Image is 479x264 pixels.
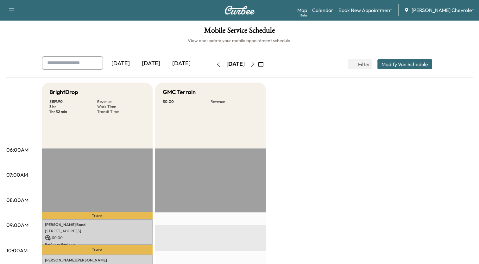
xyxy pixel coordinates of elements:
[45,235,149,241] p: $ 0.00
[6,247,28,254] p: 10:00AM
[6,37,473,44] h6: View and update your mobile appointment schedule.
[6,27,473,37] h1: Mobile Service Schedule
[211,99,258,104] p: Revenue
[224,6,255,15] img: Curbee Logo
[45,242,149,247] p: 8:46 am - 9:46 am
[297,6,307,14] a: MapBeta
[300,13,307,18] div: Beta
[6,196,28,204] p: 08:00AM
[97,104,145,109] p: Work Time
[45,229,149,234] p: [STREET_ADDRESS]
[226,60,245,68] div: [DATE]
[49,88,78,97] h5: BrightDrop
[166,56,197,71] div: [DATE]
[45,258,149,263] p: [PERSON_NAME] [PERSON_NAME]
[49,99,97,104] p: $ 159.90
[97,99,145,104] p: Revenue
[136,56,166,71] div: [DATE]
[348,59,372,69] button: Filter
[377,59,432,69] button: Modify Van Schedule
[6,171,28,179] p: 07:00AM
[163,99,211,104] p: $ 0.00
[49,104,97,109] p: 3 hr
[412,6,474,14] span: [PERSON_NAME] Chevrolet
[105,56,136,71] div: [DATE]
[338,6,392,14] a: Book New Appointment
[6,146,28,154] p: 06:00AM
[6,221,28,229] p: 09:00AM
[97,109,145,114] p: Transit Time
[42,245,153,255] p: Travel
[42,212,153,219] p: Travel
[49,109,97,114] p: 1 hr 52 min
[358,60,369,68] span: Filter
[45,222,149,227] p: [PERSON_NAME] Bond
[312,6,333,14] a: Calendar
[163,88,196,97] h5: GMC Terrain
